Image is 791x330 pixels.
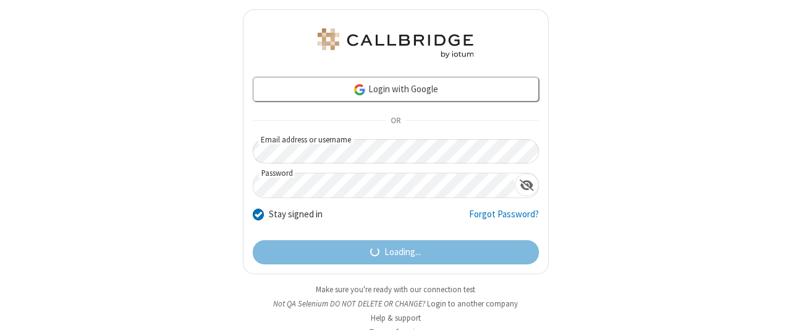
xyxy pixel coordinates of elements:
input: Password [253,173,515,198]
span: Loading... [384,245,421,259]
a: Make sure you're ready with our connection test [316,284,475,295]
div: Show password [515,173,539,196]
button: Login to another company [427,298,518,310]
a: Forgot Password? [469,207,539,231]
a: Login with Google [253,77,539,102]
a: Help & support [371,313,421,323]
button: Loading... [253,240,539,265]
span: OR [386,112,405,129]
img: QA Selenium DO NOT DELETE OR CHANGE [315,28,476,58]
li: Not QA Selenium DO NOT DELETE OR CHANGE? [243,298,549,310]
img: google-icon.png [353,83,366,97]
label: Stay signed in [269,207,323,222]
iframe: Chat [760,298,782,321]
input: Email address or username [253,139,539,163]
